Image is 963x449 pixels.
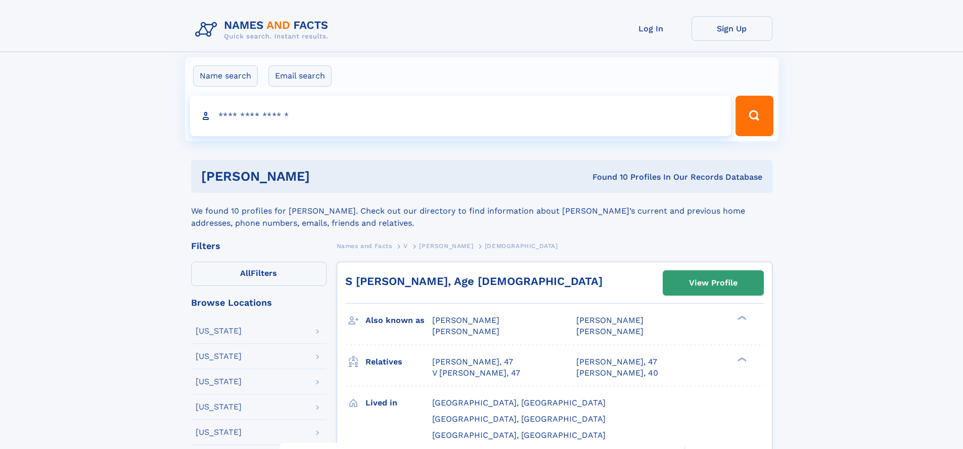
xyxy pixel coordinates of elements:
[403,242,408,250] span: V
[196,352,242,360] div: [US_STATE]
[190,96,731,136] input: search input
[432,430,606,440] span: [GEOGRAPHIC_DATA], [GEOGRAPHIC_DATA]
[365,353,432,371] h3: Relatives
[576,315,644,325] span: [PERSON_NAME]
[432,414,606,424] span: [GEOGRAPHIC_DATA], [GEOGRAPHIC_DATA]
[451,172,762,183] div: Found 10 Profiles In Our Records Database
[419,242,473,250] span: [PERSON_NAME]
[196,428,242,436] div: [US_STATE]
[432,398,606,407] span: [GEOGRAPHIC_DATA], [GEOGRAPHIC_DATA]
[576,356,657,368] a: [PERSON_NAME], 47
[268,65,332,87] label: Email search
[432,315,499,325] span: [PERSON_NAME]
[240,268,251,278] span: All
[735,315,747,321] div: ❯
[191,241,327,251] div: Filters
[191,262,327,286] label: Filters
[576,326,644,336] span: [PERSON_NAME]
[365,394,432,412] h3: Lived in
[485,242,558,250] span: [DEMOGRAPHIC_DATA]
[196,378,242,386] div: [US_STATE]
[196,327,242,335] div: [US_STATE]
[736,96,773,136] button: Search Button
[191,16,337,44] img: Logo Names and Facts
[196,403,242,411] div: [US_STATE]
[611,16,692,41] a: Log In
[663,271,763,295] a: View Profile
[419,239,473,252] a: [PERSON_NAME]
[337,239,392,252] a: Names and Facts
[191,298,327,307] div: Browse Locations
[432,326,499,336] span: [PERSON_NAME]
[345,275,603,288] a: S [PERSON_NAME], Age [DEMOGRAPHIC_DATA]
[432,368,520,379] a: V [PERSON_NAME], 47
[432,356,513,368] a: [PERSON_NAME], 47
[735,356,747,362] div: ❯
[689,271,738,295] div: View Profile
[576,368,658,379] a: [PERSON_NAME], 40
[365,312,432,329] h3: Also known as
[191,193,772,229] div: We found 10 profiles for [PERSON_NAME]. Check out our directory to find information about [PERSON...
[403,239,408,252] a: V
[692,16,772,41] a: Sign Up
[193,65,258,87] label: Name search
[201,170,451,183] h1: [PERSON_NAME]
